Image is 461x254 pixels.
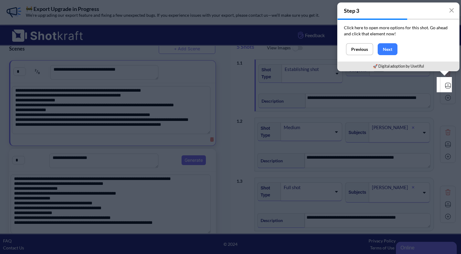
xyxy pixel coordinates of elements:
button: Next [378,43,397,55]
a: 🚀 Digital adoption by Usetiful [373,64,424,69]
img: Expand Icon [443,81,452,90]
button: Previous [346,43,373,55]
h4: Step 3 [338,3,459,19]
div: Online [5,4,56,11]
p: Click here to open more options for this shot. Go ahead and click that element now! [344,25,453,37]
